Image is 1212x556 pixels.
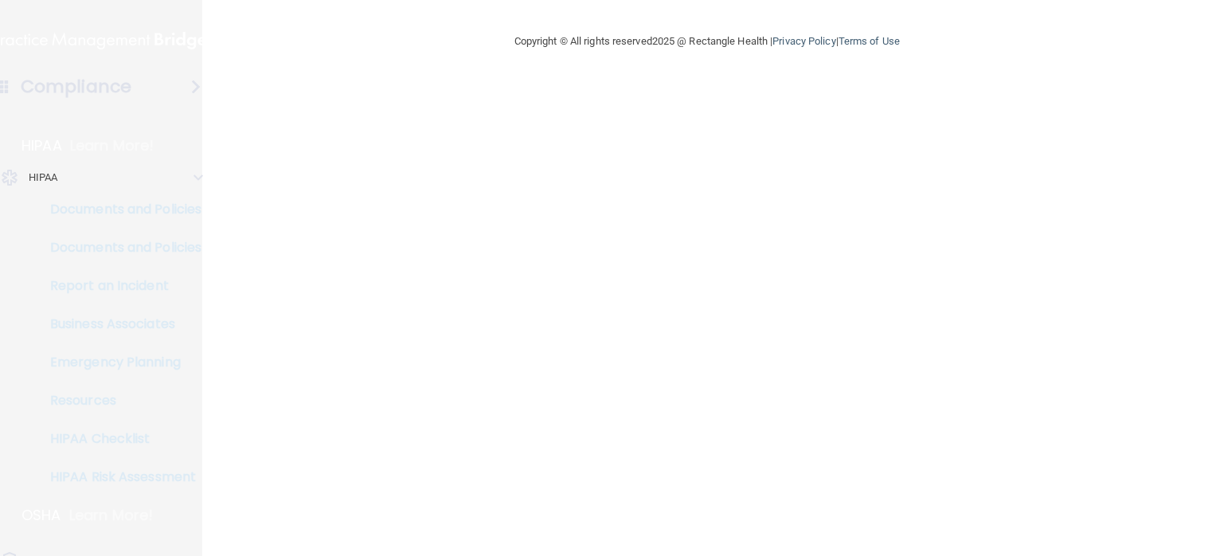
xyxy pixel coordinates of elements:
[10,354,228,370] p: Emergency Planning
[69,506,154,525] p: Learn More!
[10,431,228,447] p: HIPAA Checklist
[10,393,228,409] p: Resources
[416,16,998,67] div: Copyright © All rights reserved 2025 @ Rectangle Health | |
[29,168,58,187] p: HIPAA
[10,316,228,332] p: Business Associates
[772,35,835,47] a: Privacy Policy
[21,76,131,98] h4: Compliance
[22,506,61,525] p: OSHA
[10,469,228,485] p: HIPAA Risk Assessment
[70,136,154,155] p: Learn More!
[10,202,228,217] p: Documents and Policies
[22,136,62,155] p: HIPAA
[10,278,228,294] p: Report an Incident
[10,240,228,256] p: Documents and Policies
[839,35,900,47] a: Terms of Use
